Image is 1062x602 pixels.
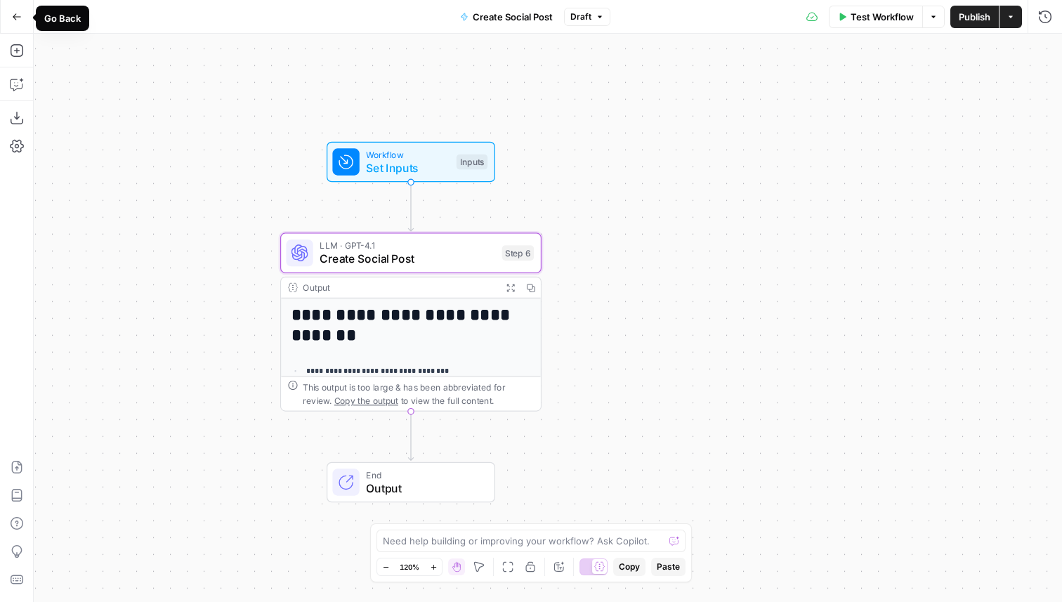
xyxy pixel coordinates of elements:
span: 120% [400,561,419,572]
span: Create Social Post [473,10,553,24]
g: Edge from step_6 to end [408,412,413,461]
div: WorkflowSet InputsInputs [280,142,542,183]
g: Edge from start to step_6 [408,182,413,231]
span: Set Inputs [366,159,450,176]
span: Draft [570,11,591,23]
div: This output is too large & has been abbreviated for review. to view the full content. [303,380,534,407]
button: Copy [613,558,645,576]
div: EndOutput [280,462,542,503]
div: Output [303,281,495,294]
div: Step 6 [502,245,535,261]
span: LLM · GPT-4.1 [320,239,495,252]
span: Workflow [366,148,450,161]
span: Create Social Post [320,251,495,268]
button: Create Social Post [452,6,561,28]
button: Publish [950,6,999,28]
span: Paste [657,561,680,573]
span: Copy [619,561,640,573]
span: Copy the output [334,395,398,405]
span: Test Workflow [851,10,914,24]
div: Inputs [457,155,487,170]
span: Publish [959,10,990,24]
span: Output [366,480,480,497]
span: End [366,468,480,481]
button: Test Workflow [829,6,922,28]
button: Paste [651,558,686,576]
button: Draft [564,8,610,26]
